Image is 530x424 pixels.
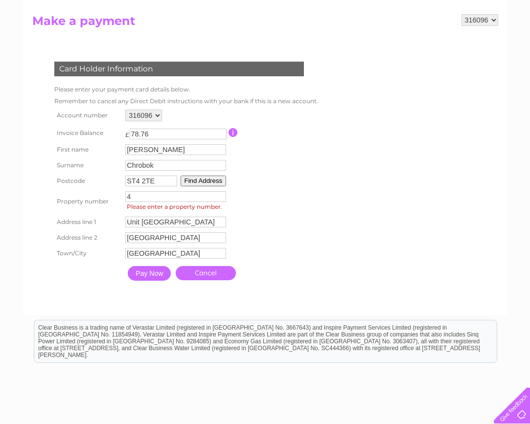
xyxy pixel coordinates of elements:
[52,142,123,157] th: First name
[52,84,321,95] td: Please enter your payment card details below.
[34,5,497,47] div: Clear Business is a trading name of Verastar Limited (registered in [GEOGRAPHIC_DATA] No. 3667643...
[52,230,123,245] th: Address line 2
[52,173,123,189] th: Postcode
[128,266,171,281] input: Pay Now
[181,176,227,186] button: Find Address
[382,42,404,49] a: Energy
[52,157,123,173] th: Surname
[498,42,521,49] a: Log out
[125,202,229,212] span: Please enter a property number.
[410,42,439,49] a: Telecoms
[19,25,69,55] img: logo.png
[465,42,489,49] a: Contact
[54,62,304,76] div: Card Holder Information
[52,124,123,142] th: Invoice Balance
[32,14,498,33] h2: Make a payment
[229,128,238,137] input: Information
[52,95,321,107] td: Remember to cancel any Direct Debit instructions with your bank if this is a new account.
[52,189,123,214] th: Property number
[52,245,123,261] th: Town/City
[125,126,129,138] td: £
[176,266,236,280] a: Cancel
[52,214,123,230] th: Address line 1
[346,5,413,17] a: 0333 014 3131
[358,42,376,49] a: Water
[52,107,123,124] th: Account number
[445,42,459,49] a: Blog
